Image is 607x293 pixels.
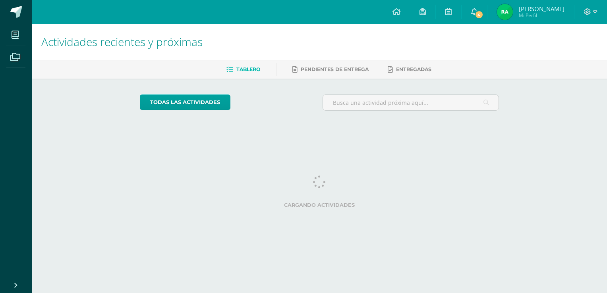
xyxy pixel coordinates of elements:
[474,10,483,19] span: 4
[323,95,499,110] input: Busca una actividad próxima aquí...
[301,66,369,72] span: Pendientes de entrega
[140,202,499,208] label: Cargando actividades
[140,94,230,110] a: todas las Actividades
[226,63,260,76] a: Tablero
[396,66,431,72] span: Entregadas
[236,66,260,72] span: Tablero
[519,5,564,13] span: [PERSON_NAME]
[497,4,513,20] img: 7130337769cb8b8663a477d30b727add.png
[292,63,369,76] a: Pendientes de entrega
[519,12,564,19] span: Mi Perfil
[41,34,203,49] span: Actividades recientes y próximas
[388,63,431,76] a: Entregadas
